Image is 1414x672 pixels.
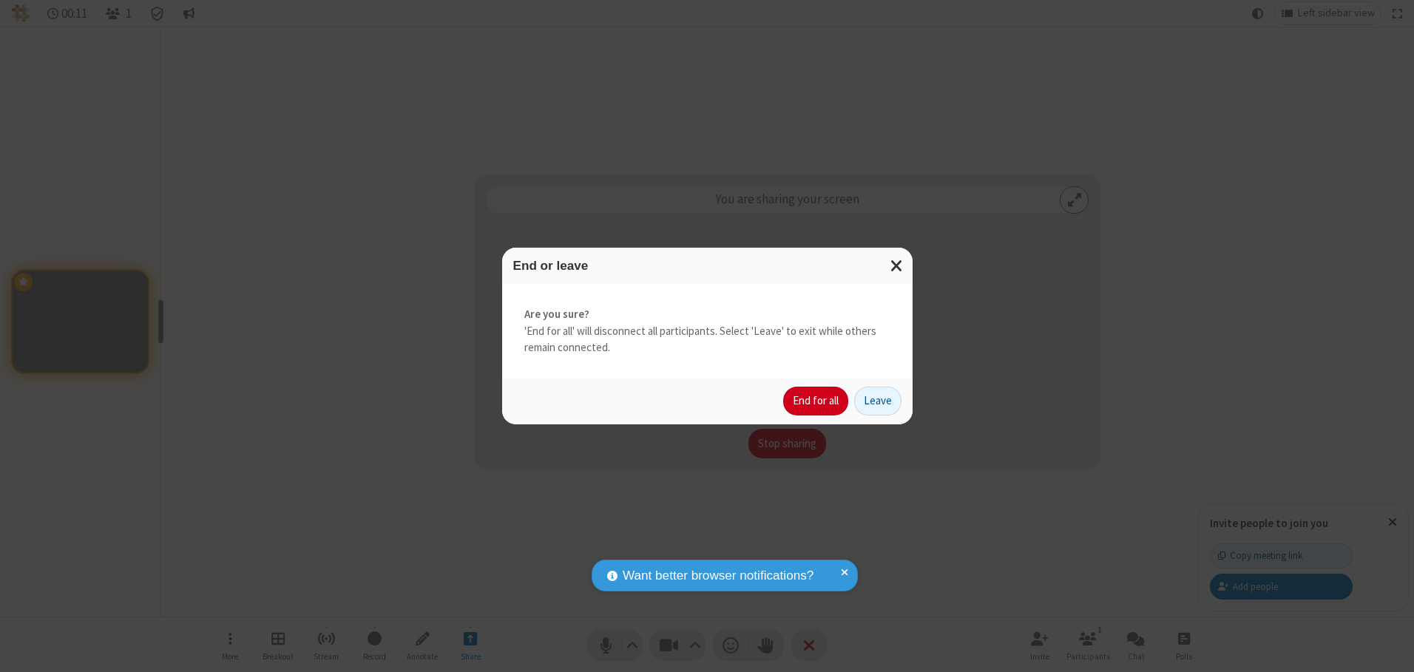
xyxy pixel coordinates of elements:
[623,566,813,586] span: Want better browser notifications?
[783,387,848,416] button: End for all
[524,306,890,323] strong: Are you sure?
[513,259,901,273] h3: End or leave
[854,387,901,416] button: Leave
[882,248,913,284] button: Close modal
[502,284,913,379] div: 'End for all' will disconnect all participants. Select 'Leave' to exit while others remain connec...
